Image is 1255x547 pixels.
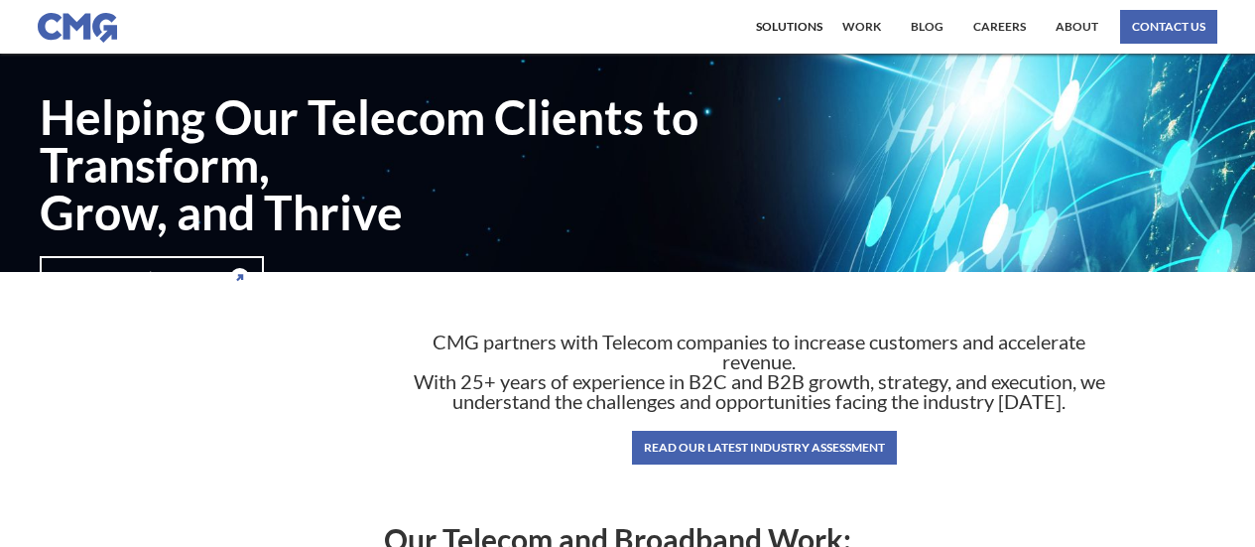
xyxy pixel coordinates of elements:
[1051,10,1103,44] a: About
[906,10,948,44] a: BLOG
[1132,21,1205,33] div: Contact us
[756,21,822,33] div: Solutions
[40,256,264,298] a: Learn More About CMG
[413,332,1106,411] p: CMG partners with Telecom companies to increase customers and accelerate revenue. With 25+ years ...
[968,10,1031,44] a: Careers
[644,442,885,454] a: Read Our Latest INdustry Assessment
[40,93,773,236] strong: Helping Our Telecom Clients to Transform, Grow, and Thrive
[837,10,886,44] a: work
